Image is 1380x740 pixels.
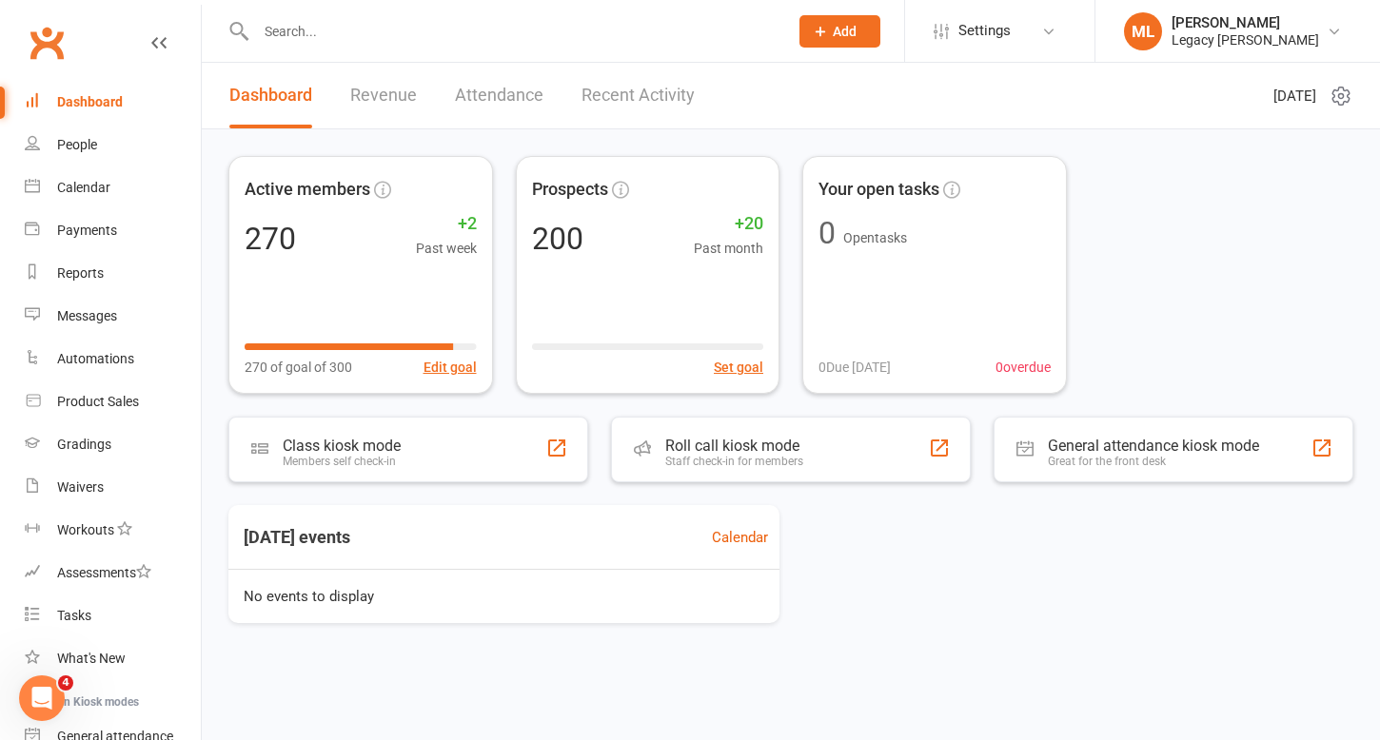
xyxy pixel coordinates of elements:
span: 4 [58,675,73,691]
div: Legacy [PERSON_NAME] [1172,31,1319,49]
button: Set goal [714,357,763,378]
div: Product Sales [57,394,139,409]
div: Workouts [57,522,114,537]
span: Past week [416,238,477,259]
a: Dashboard [229,63,312,128]
a: Dashboard [25,81,201,124]
button: Edit goal [424,357,477,378]
a: Waivers [25,466,201,509]
iframe: Intercom live chat [19,675,65,721]
div: Payments [57,223,117,238]
div: General attendance kiosk mode [1048,437,1259,455]
a: What's New [25,637,201,680]
div: Great for the front desk [1048,455,1259,468]
div: [PERSON_NAME] [1172,14,1319,31]
span: +20 [694,210,763,238]
button: Add [799,15,880,48]
div: Staff check-in for members [665,455,803,468]
div: Roll call kiosk mode [665,437,803,455]
a: Tasks [25,594,201,637]
div: Calendar [57,180,110,195]
div: Class kiosk mode [283,437,401,455]
div: Dashboard [57,94,123,109]
a: Assessments [25,552,201,594]
div: Waivers [57,479,104,495]
a: Workouts [25,509,201,552]
div: Automations [57,351,134,366]
a: Revenue [350,63,417,128]
div: No events to display [221,570,787,623]
a: Calendar [712,526,768,549]
div: People [57,137,97,152]
span: Open tasks [843,230,907,245]
a: People [25,124,201,166]
a: Recent Activity [582,63,695,128]
div: Members self check-in [283,455,401,468]
span: Past month [694,238,763,259]
a: Calendar [25,166,201,209]
div: ML [1124,12,1162,50]
a: Automations [25,338,201,380]
a: Gradings [25,423,201,466]
span: Active members [245,176,370,204]
div: Tasks [57,608,91,623]
a: Attendance [455,63,543,128]
div: 270 [245,224,296,254]
a: Clubworx [23,19,70,67]
span: 0 Due [DATE] [818,357,891,378]
div: Gradings [57,437,111,452]
div: Reports [57,265,104,281]
span: [DATE] [1273,85,1316,107]
span: +2 [416,210,477,238]
span: Add [833,24,857,39]
h3: [DATE] events [228,520,365,555]
div: Assessments [57,565,151,580]
a: Reports [25,252,201,295]
span: 0 overdue [996,357,1051,378]
span: Prospects [532,176,608,204]
span: 270 of goal of 300 [245,357,352,378]
a: Payments [25,209,201,252]
input: Search... [250,18,775,45]
a: Product Sales [25,380,201,423]
span: Settings [958,10,1011,52]
div: 200 [532,224,583,254]
a: Messages [25,295,201,338]
div: Messages [57,308,117,323]
span: Your open tasks [818,176,939,204]
div: 0 [818,218,836,248]
div: What's New [57,651,126,666]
